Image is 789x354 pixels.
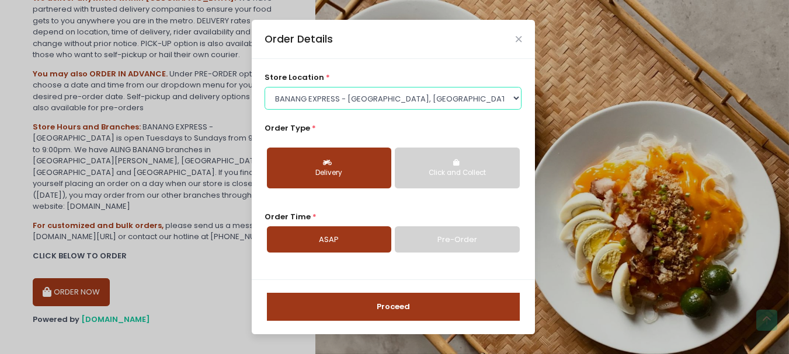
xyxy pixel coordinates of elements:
div: Delivery [275,168,383,178]
button: Click and Collect [395,148,519,188]
span: Order Time [265,211,311,222]
a: Pre-Order [395,226,519,253]
button: Close [516,36,522,42]
button: Proceed [267,293,520,321]
div: Order Details [265,31,333,47]
span: store location [265,72,324,83]
span: Order Type [265,122,310,134]
a: ASAP [267,226,391,253]
div: Click and Collect [403,168,511,178]
button: Delivery [267,148,391,188]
